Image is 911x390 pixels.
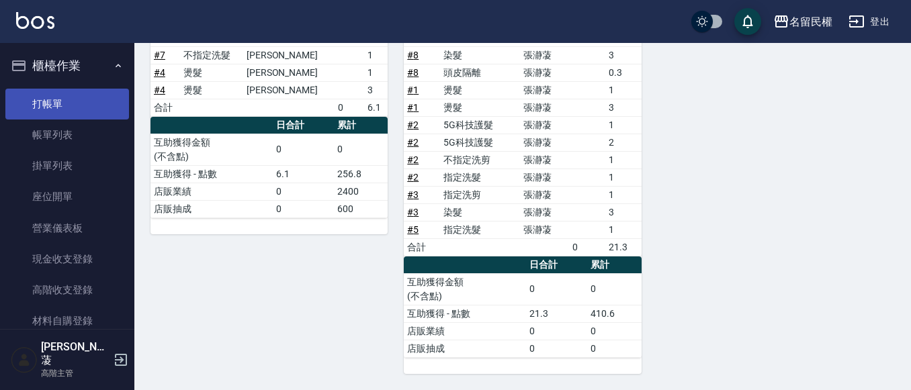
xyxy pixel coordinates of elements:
[440,64,520,81] td: 頭皮隔離
[41,367,110,379] p: 高階主管
[5,48,129,83] button: 櫃檯作業
[273,165,334,183] td: 6.1
[150,200,273,217] td: 店販抽成
[154,85,165,95] a: #4
[407,67,419,78] a: #8
[605,221,642,238] td: 1
[5,275,129,305] a: 高階收支登錄
[789,13,832,30] div: 名留民權
[334,134,388,165] td: 0
[520,134,570,151] td: 張瀞蓤
[526,340,587,357] td: 0
[364,46,388,64] td: 1
[404,340,526,357] td: 店販抽成
[440,203,520,221] td: 染髮
[520,116,570,134] td: 張瀞蓤
[273,117,334,134] th: 日合計
[404,256,641,358] table: a dense table
[180,46,243,64] td: 不指定洗髮
[843,9,895,34] button: 登出
[150,134,273,165] td: 互助獲得金額 (不含點)
[407,102,419,113] a: #1
[768,8,838,36] button: 名留民權
[335,99,364,116] td: 0
[180,81,243,99] td: 燙髮
[364,64,388,81] td: 1
[334,117,388,134] th: 累計
[334,200,388,217] td: 600
[404,322,526,340] td: 店販業績
[41,340,110,367] h5: [PERSON_NAME]蓤
[407,50,419,60] a: #8
[440,116,520,134] td: 5G科技護髮
[587,322,641,340] td: 0
[243,81,335,99] td: [PERSON_NAME]
[5,244,129,275] a: 現金收支登錄
[404,238,440,256] td: 合計
[407,172,419,183] a: #2
[520,168,570,186] td: 張瀞蓤
[150,99,180,116] td: 合計
[587,340,641,357] td: 0
[587,256,641,274] th: 累計
[605,64,642,81] td: 0.3
[150,117,388,218] table: a dense table
[605,238,642,256] td: 21.3
[520,81,570,99] td: 張瀞蓤
[440,221,520,238] td: 指定洗髮
[5,213,129,244] a: 營業儀表板
[11,346,38,373] img: Person
[520,221,570,238] td: 張瀞蓤
[734,8,761,35] button: save
[273,200,334,217] td: 0
[605,151,642,168] td: 1
[407,224,419,235] a: #5
[364,99,388,116] td: 6.1
[364,81,388,99] td: 3
[273,134,334,165] td: 0
[440,134,520,151] td: 5G科技護髮
[154,67,165,78] a: #4
[5,305,129,336] a: 材料自購登錄
[526,256,587,274] th: 日合計
[180,64,243,81] td: 燙髮
[407,207,419,217] a: #3
[407,85,419,95] a: #1
[407,119,419,130] a: #2
[5,89,129,119] a: 打帳單
[587,273,641,305] td: 0
[150,183,273,200] td: 店販業績
[605,134,642,151] td: 2
[243,46,335,64] td: [PERSON_NAME]
[5,119,129,150] a: 帳單列表
[526,273,587,305] td: 0
[440,186,520,203] td: 指定洗剪
[605,116,642,134] td: 1
[526,322,587,340] td: 0
[407,137,419,148] a: #2
[440,46,520,64] td: 染髮
[150,165,273,183] td: 互助獲得 - 點數
[334,165,388,183] td: 256.8
[440,168,520,186] td: 指定洗髮
[605,186,642,203] td: 1
[407,189,419,200] a: #3
[605,203,642,221] td: 3
[605,168,642,186] td: 1
[5,181,129,212] a: 座位開單
[243,64,335,81] td: [PERSON_NAME]
[587,305,641,322] td: 410.6
[404,305,526,322] td: 互助獲得 - 點數
[605,46,642,64] td: 3
[520,203,570,221] td: 張瀞蓤
[526,305,587,322] td: 21.3
[16,12,54,29] img: Logo
[440,99,520,116] td: 燙髮
[569,238,605,256] td: 0
[605,99,642,116] td: 3
[5,150,129,181] a: 掛單列表
[520,99,570,116] td: 張瀞蓤
[407,154,419,165] a: #2
[440,81,520,99] td: 燙髮
[273,183,334,200] td: 0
